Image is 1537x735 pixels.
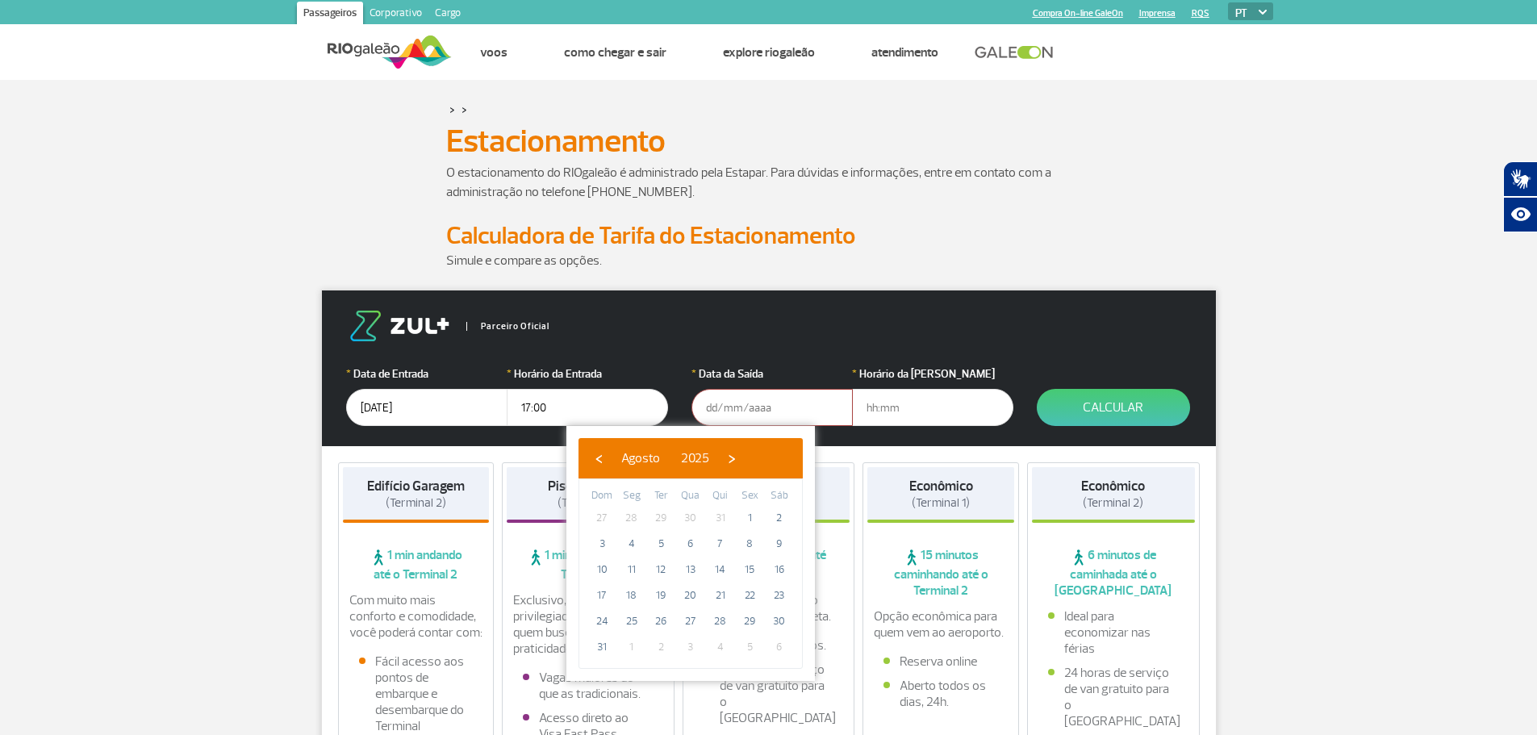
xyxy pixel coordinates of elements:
[737,608,762,634] span: 29
[678,583,704,608] span: 20
[611,446,670,470] button: Agosto
[852,365,1013,382] label: Horário da [PERSON_NAME]
[513,592,663,657] p: Exclusivo, com localização privilegiada e ideal para quem busca conforto e praticidade.
[720,446,744,470] button: ›
[617,487,647,505] th: weekday
[764,487,794,505] th: weekday
[462,100,467,119] a: >
[359,654,474,734] li: Fácil acesso aos pontos de embarque e desembarque do Terminal
[1192,8,1209,19] a: RQS
[1032,547,1195,599] span: 6 minutos de caminhada até o [GEOGRAPHIC_DATA]
[648,634,674,660] span: 2
[507,389,668,426] input: hh:mm
[676,487,706,505] th: weekday
[737,557,762,583] span: 15
[466,322,549,331] span: Parceiro Oficial
[874,608,1008,641] p: Opção econômica para quem vem ao aeroporto.
[867,547,1014,599] span: 15 minutos caminhando até o Terminal 2
[619,608,645,634] span: 25
[1503,161,1537,197] button: Abrir tradutor de língua de sinais.
[346,389,507,426] input: dd/mm/aaaa
[619,531,645,557] span: 4
[587,487,617,505] th: weekday
[428,2,467,27] a: Cargo
[737,505,762,531] span: 1
[548,478,628,495] strong: Piso Premium
[648,557,674,583] span: 12
[589,557,615,583] span: 10
[619,634,645,660] span: 1
[766,531,792,557] span: 9
[480,44,507,61] a: Voos
[619,583,645,608] span: 18
[708,634,733,660] span: 4
[704,662,834,726] li: 24 horas de serviço de van gratuito para o [GEOGRAPHIC_DATA]
[766,583,792,608] span: 23
[909,478,973,495] strong: Econômico
[737,583,762,608] span: 22
[1048,665,1179,729] li: 24 horas de serviço de van gratuito para o [GEOGRAPHIC_DATA]
[678,531,704,557] span: 6
[297,2,363,27] a: Passageiros
[446,221,1092,251] h2: Calculadora de Tarifa do Estacionamento
[589,608,615,634] span: 24
[723,44,815,61] a: Explore RIOgaleão
[678,505,704,531] span: 30
[558,495,618,511] span: (Terminal 2)
[507,365,668,382] label: Horário da Entrada
[1081,478,1145,495] strong: Econômico
[589,583,615,608] span: 17
[363,2,428,27] a: Corporativo
[766,557,792,583] span: 16
[346,365,507,382] label: Data de Entrada
[349,592,483,641] p: Com muito mais conforto e comodidade, você poderá contar com:
[670,446,720,470] button: 2025
[367,478,465,495] strong: Edifício Garagem
[446,127,1092,155] h1: Estacionamento
[681,450,709,466] span: 2025
[587,446,611,470] button: ‹
[1083,495,1143,511] span: (Terminal 2)
[871,44,938,61] a: Atendimento
[589,505,615,531] span: 27
[678,634,704,660] span: 3
[449,100,455,119] a: >
[446,163,1092,202] p: O estacionamento do RIOgaleão é administrado pela Estapar. Para dúvidas e informações, entre em c...
[737,634,762,660] span: 5
[1503,197,1537,232] button: Abrir recursos assistivos.
[564,44,666,61] a: Como chegar e sair
[648,505,674,531] span: 29
[708,583,733,608] span: 21
[589,634,615,660] span: 31
[691,365,853,382] label: Data da Saída
[678,557,704,583] span: 13
[646,487,676,505] th: weekday
[1037,389,1190,426] button: Calcular
[587,448,744,464] bs-datepicker-navigation-view: ​ ​ ​
[1503,161,1537,232] div: Plugin de acessibilidade da Hand Talk.
[766,608,792,634] span: 30
[883,678,998,710] li: Aberto todos os dias, 24h.
[446,251,1092,270] p: Simule e compare as opções.
[523,670,654,702] li: Vagas maiores do que as tradicionais.
[766,505,792,531] span: 2
[708,531,733,557] span: 7
[708,557,733,583] span: 14
[852,389,1013,426] input: hh:mm
[766,634,792,660] span: 6
[346,311,453,341] img: logo-zul.png
[386,495,446,511] span: (Terminal 2)
[691,389,853,426] input: dd/mm/aaaa
[708,505,733,531] span: 31
[705,487,735,505] th: weekday
[343,547,490,583] span: 1 min andando até o Terminal 2
[735,487,765,505] th: weekday
[507,547,670,583] span: 1 min andando até o Terminal 2
[1033,8,1123,19] a: Compra On-line GaleOn
[589,531,615,557] span: 3
[619,557,645,583] span: 11
[737,531,762,557] span: 8
[678,608,704,634] span: 27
